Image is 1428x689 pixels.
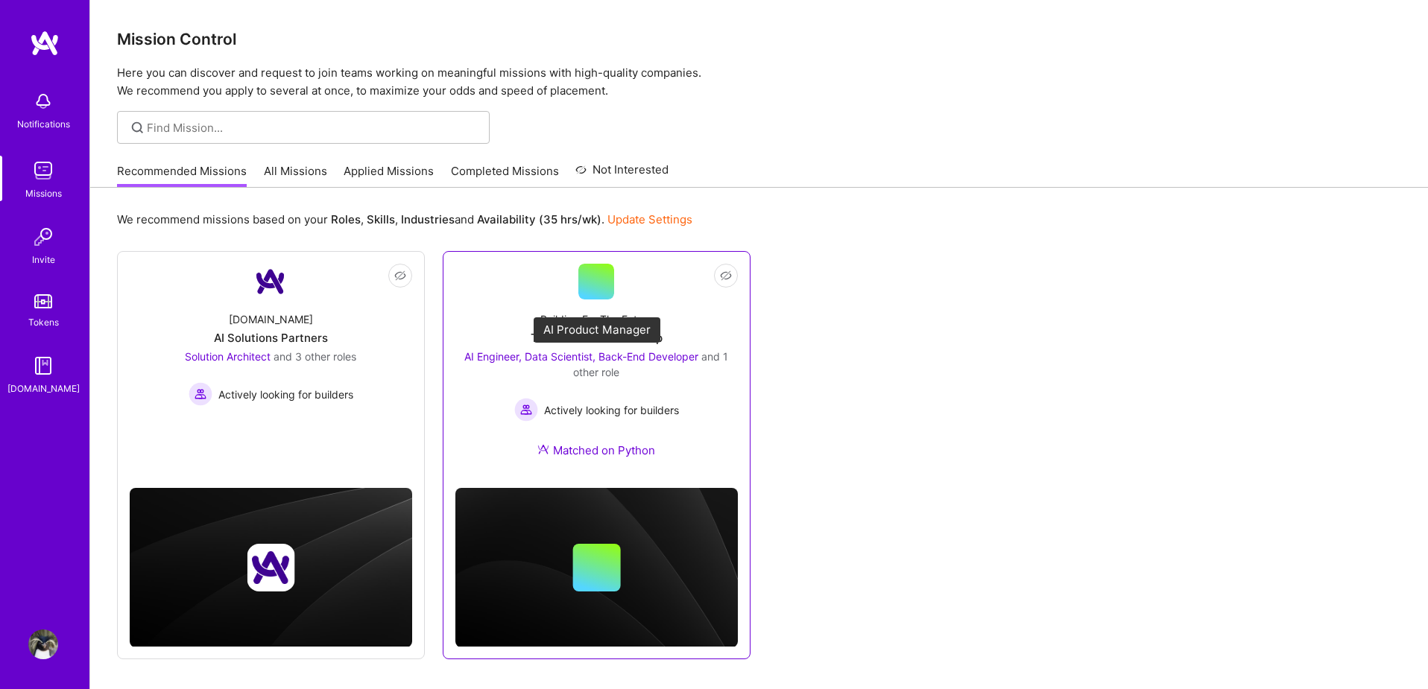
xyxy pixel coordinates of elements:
[264,163,327,188] a: All Missions
[117,30,1401,48] h3: Mission Control
[455,264,738,476] a: Building For The FutureTeam for a Tech StartupAI Engineer, Data Scientist, Back-End Developer and...
[28,86,58,116] img: bell
[129,119,146,136] i: icon SearchGrey
[117,64,1401,100] p: Here you can discover and request to join teams working on meaningful missions with high-quality ...
[130,488,412,647] img: cover
[537,442,655,458] div: Matched on Python
[189,382,212,406] img: Actively looking for builders
[218,387,353,402] span: Actively looking for builders
[575,161,669,188] a: Not Interested
[28,351,58,381] img: guide book
[28,629,58,659] img: User Avatar
[17,116,70,132] div: Notifications
[214,330,328,346] div: AI Solutions Partners
[720,270,732,282] i: icon EyeClosed
[30,30,60,57] img: logo
[28,314,59,330] div: Tokens
[130,264,412,449] a: Company Logo[DOMAIN_NAME]AI Solutions PartnersSolution Architect and 3 other rolesActively lookin...
[34,294,52,308] img: tokens
[25,185,62,201] div: Missions
[464,350,698,363] span: AI Engineer, Data Scientist, Back-End Developer
[367,212,395,226] b: Skills
[28,222,58,252] img: Invite
[451,163,559,188] a: Completed Missions
[25,629,62,659] a: User Avatar
[544,402,679,418] span: Actively looking for builders
[537,443,549,455] img: Ateam Purple Icon
[247,544,294,591] img: Company logo
[117,212,692,227] p: We recommend missions based on your , , and .
[253,264,288,299] img: Company Logo
[531,330,663,346] div: Team for a Tech Startup
[274,350,356,363] span: and 3 other roles
[455,488,738,647] img: cover
[32,252,55,267] div: Invite
[117,163,247,188] a: Recommended Missions
[331,212,361,226] b: Roles
[147,120,478,136] input: Find Mission...
[394,270,406,282] i: icon EyeClosed
[229,311,313,327] div: [DOMAIN_NAME]
[185,350,271,363] span: Solution Architect
[514,398,538,422] img: Actively looking for builders
[28,156,58,185] img: teamwork
[607,212,692,226] a: Update Settings
[344,163,434,188] a: Applied Missions
[7,381,80,396] div: [DOMAIN_NAME]
[540,311,653,327] div: Building For The Future
[401,212,455,226] b: Industries
[477,212,601,226] b: Availability (35 hrs/wk)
